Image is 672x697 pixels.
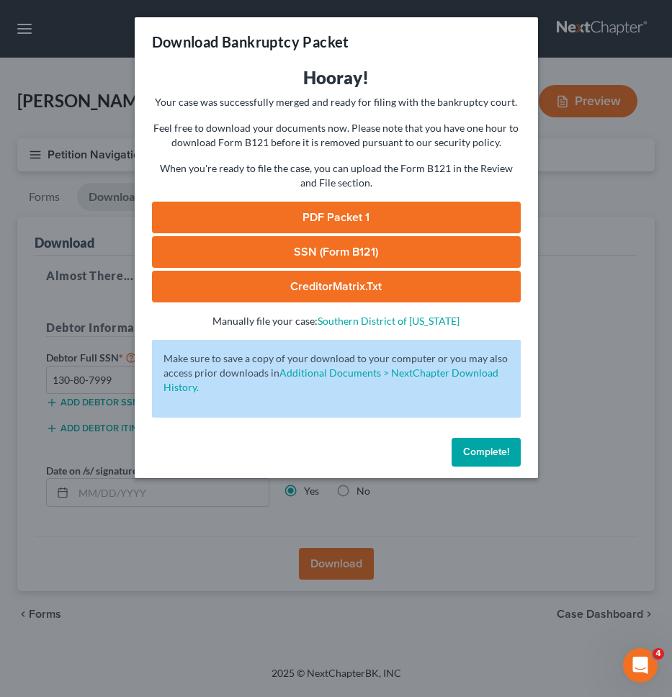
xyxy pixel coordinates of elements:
p: Manually file your case: [152,314,521,328]
a: SSN (Form B121) [152,236,521,268]
p: Make sure to save a copy of your download to your computer or you may also access prior downloads in [163,351,509,395]
h3: Hooray! [152,66,521,89]
span: 4 [653,648,664,660]
a: PDF Packet 1 [152,202,521,233]
a: CreditorMatrix.txt [152,271,521,302]
span: Complete! [463,446,509,458]
a: Additional Documents > NextChapter Download History. [163,367,498,393]
p: Your case was successfully merged and ready for filing with the bankruptcy court. [152,95,521,109]
iframe: Intercom live chat [623,648,658,683]
h3: Download Bankruptcy Packet [152,32,349,52]
button: Complete! [452,438,521,467]
p: When you're ready to file the case, you can upload the Form B121 in the Review and File section. [152,161,521,190]
p: Feel free to download your documents now. Please note that you have one hour to download Form B12... [152,121,521,150]
a: Southern District of [US_STATE] [318,315,460,327]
